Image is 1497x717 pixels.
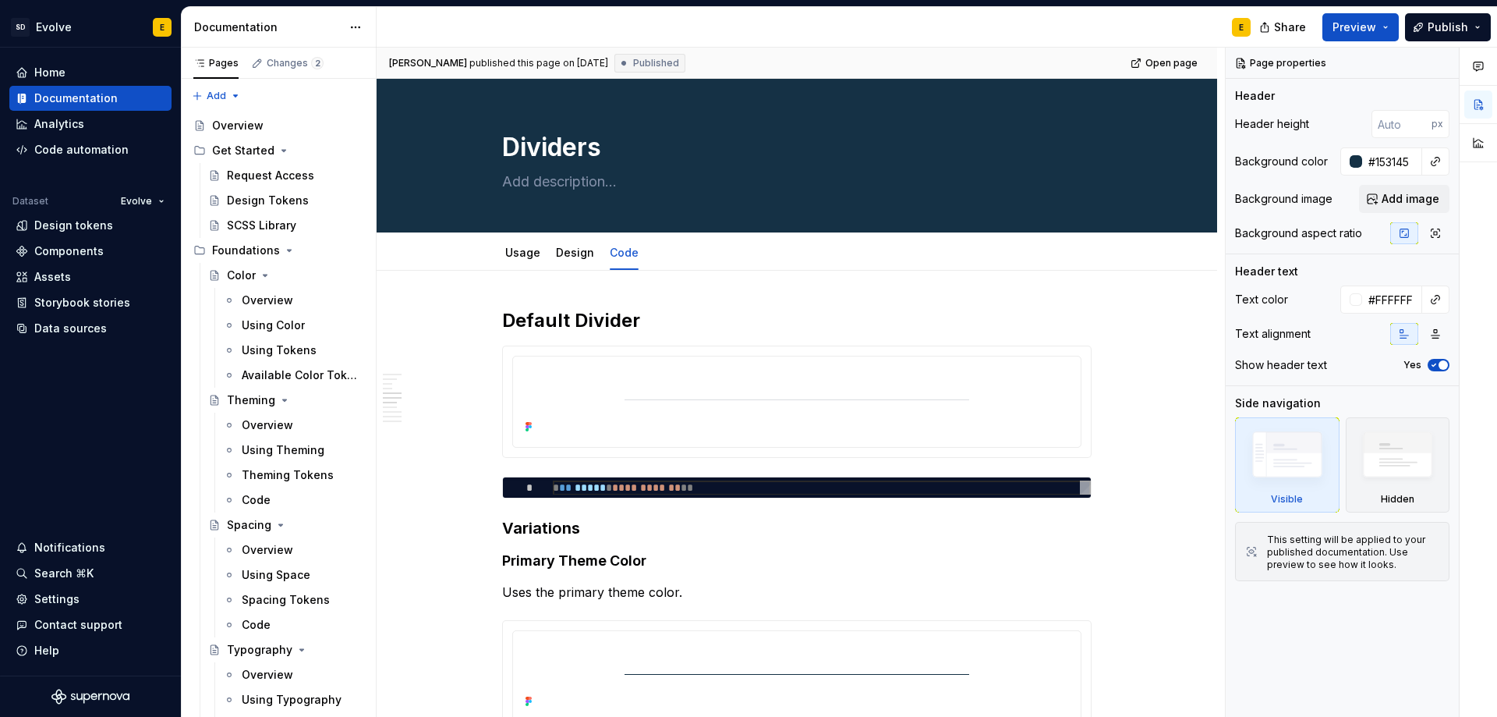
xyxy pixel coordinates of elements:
a: Theming Tokens [217,463,370,488]
a: Design tokens [9,213,172,238]
div: Code [242,617,271,633]
div: Color [227,268,256,283]
div: Visible [1235,417,1340,513]
a: Documentation [9,86,172,111]
button: Publish [1405,13,1491,41]
a: Typography [202,637,370,662]
div: Show header text [1235,357,1327,373]
button: Evolve [114,190,172,212]
span: Add image [1382,191,1439,207]
div: E [160,21,165,34]
div: Typography [227,642,292,658]
a: Using Typography [217,687,370,712]
div: Foundations [212,243,280,258]
div: Spacing Tokens [242,592,330,608]
a: Overview [217,413,370,438]
div: Notifications [34,540,105,555]
h2: Default Divider [502,308,1092,333]
a: Assets [9,264,172,289]
div: Dataset [12,195,48,208]
a: Analytics [9,112,172,137]
button: Add [187,85,246,107]
div: Header [1235,88,1275,104]
div: Theming Tokens [242,467,334,483]
button: Contact support [9,612,172,637]
div: Settings [34,591,80,607]
a: Using Theming [217,438,370,463]
a: Open page [1126,52,1205,74]
a: Overview [217,538,370,563]
a: Spacing [202,513,370,538]
span: Publish [1428,20,1468,35]
div: published this page on [DATE] [469,57,608,69]
a: Design Tokens [202,188,370,213]
div: Request Access [227,168,314,183]
div: Documentation [194,20,342,35]
div: SCSS Library [227,218,296,233]
a: Overview [217,662,370,687]
div: Design Tokens [227,193,309,208]
div: Overview [242,542,293,558]
div: Get Started [212,143,274,158]
div: Using Tokens [242,343,317,358]
h4: Primary Theme Color [502,552,1092,570]
div: SD [11,18,30,37]
div: Analytics [34,116,84,132]
span: [PERSON_NAME] [389,57,467,69]
a: Code [217,488,370,513]
div: Hidden [1381,493,1414,506]
div: Using Typography [242,692,342,708]
a: Components [9,239,172,264]
div: Overview [242,417,293,433]
a: Overview [187,113,370,138]
div: Background image [1235,191,1332,207]
a: SCSS Library [202,213,370,238]
a: Design [556,246,594,259]
div: Evolve [36,20,72,35]
div: Data sources [34,321,107,336]
div: Header height [1235,116,1309,132]
a: Color [202,263,370,288]
a: Data sources [9,316,172,341]
div: Spacing [227,517,271,533]
p: px [1432,118,1443,130]
a: Usage [505,246,540,259]
a: Using Space [217,563,370,587]
div: Hidden [1346,417,1450,513]
a: Using Color [217,313,370,338]
div: Theming [227,392,275,408]
div: Overview [242,667,293,683]
div: Changes [267,57,324,69]
span: Add [207,90,226,102]
div: Search ⌘K [34,566,94,581]
span: Open page [1145,57,1198,69]
div: Pages [193,57,239,69]
div: Text alignment [1235,326,1311,342]
svg: Supernova Logo [51,689,129,705]
div: Overview [212,118,264,133]
button: SDEvolveE [3,10,178,44]
button: Notifications [9,535,172,560]
a: Spacing Tokens [217,587,370,612]
span: 2 [311,57,324,69]
div: Storybook stories [34,295,130,311]
span: Evolve [121,195,152,208]
textarea: Dividers [499,129,1088,166]
a: Request Access [202,163,370,188]
div: Code automation [34,142,129,158]
a: Settings [9,587,172,612]
span: Published [633,57,679,69]
button: Share [1251,13,1316,41]
a: Available Color Tokens [217,363,370,388]
a: Using Tokens [217,338,370,363]
div: E [1239,21,1244,34]
div: Get Started [187,138,370,163]
div: Design [550,236,600,268]
button: Search ⌘K [9,561,172,586]
div: Using Color [242,318,305,333]
label: Yes [1403,359,1421,371]
div: Contact support [34,617,122,633]
span: Share [1274,20,1306,35]
div: Available Color Tokens [242,367,360,383]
